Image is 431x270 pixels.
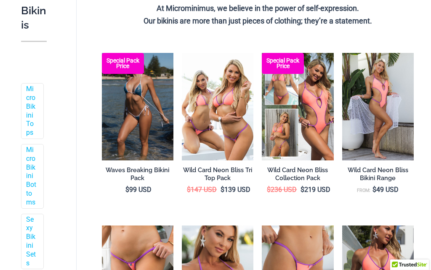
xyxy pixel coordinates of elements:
strong: At Microminimus, we believe in the power of self-expression. [157,4,359,13]
a: Collection Pack (7) Collection Pack B (1)Collection Pack B (1) [262,53,333,160]
bdi: 99 USD [125,186,152,194]
span: $ [125,186,129,194]
a: Waves Breaking Bikini Pack [102,166,173,185]
a: Waves Breaking Ocean 312 Top 456 Bottom 08 Waves Breaking Ocean 312 Top 456 Bottom 04Waves Breaki... [102,53,173,160]
span: $ [372,186,376,194]
img: Wild Card Neon Bliss Tri Top Pack [182,53,253,160]
bdi: 147 USD [187,186,217,194]
span: $ [301,186,304,194]
a: Wild Card Neon Bliss 312 Top 01Wild Card Neon Bliss 819 One Piece St Martin 5996 Sarong 04Wild Ca... [342,53,414,160]
a: Sexy Bikini Sets [26,215,37,268]
span: $ [187,186,191,194]
img: Waves Breaking Ocean 312 Top 456 Bottom 08 [102,53,173,160]
bdi: 49 USD [372,186,399,194]
b: Special Pack Price [102,58,144,69]
a: Wild Card Neon Bliss Bikini Range [342,166,414,185]
a: Wild Card Neon Bliss Tri Top Pack [182,166,253,185]
img: Wild Card Neon Bliss 312 Top 01 [342,53,414,160]
h2: Waves Breaking Bikini Pack [102,166,173,182]
span: $ [267,186,271,194]
span: $ [221,186,224,194]
b: Special Pack Price [262,58,304,69]
bdi: 236 USD [267,186,297,194]
img: Collection Pack (7) [262,53,333,160]
h2: Wild Card Neon Bliss Collection Pack [262,166,333,182]
bdi: 219 USD [301,186,330,194]
a: Wild Card Neon Bliss Tri Top PackWild Card Neon Bliss Tri Top Pack BWild Card Neon Bliss Tri Top ... [182,53,253,160]
h2: Wild Card Neon Bliss Bikini Range [342,166,414,182]
a: Micro Bikini Tops [26,85,37,137]
span: From: [357,188,370,193]
strong: Our bikinis are more than just pieces of clothing; they’re a statement. [144,16,372,25]
a: Wild Card Neon Bliss Collection Pack [262,166,333,185]
a: Micro Bikini Bottoms [26,146,37,207]
h2: Wild Card Neon Bliss Tri Top Pack [182,166,253,182]
bdi: 139 USD [221,186,250,194]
